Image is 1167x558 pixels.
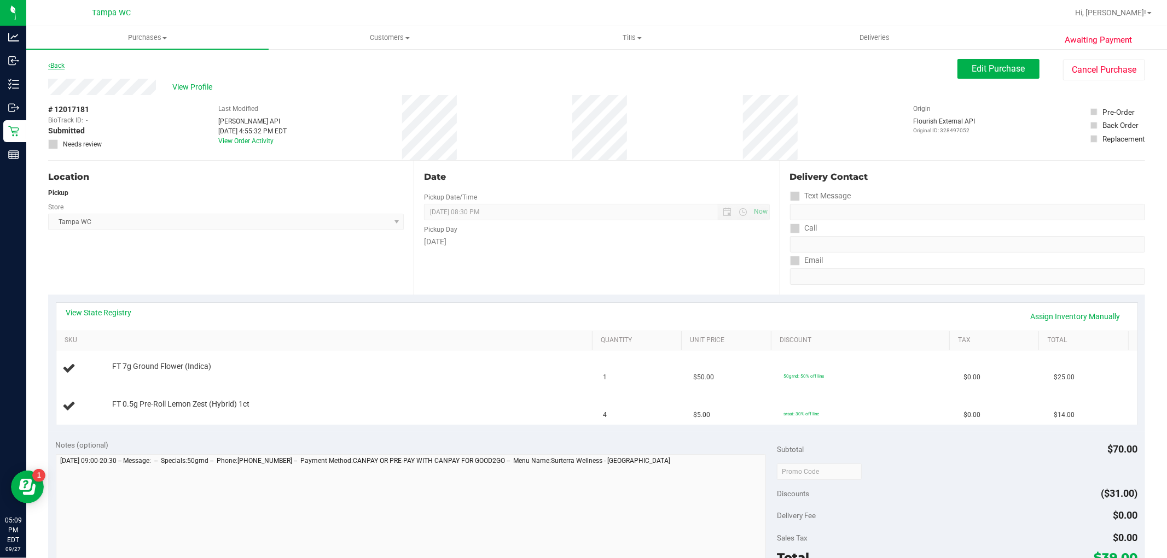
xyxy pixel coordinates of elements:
inline-svg: Inventory [8,79,19,90]
span: $0.00 [1113,532,1138,543]
div: Flourish External API [913,116,975,134]
a: Deliveries [753,26,996,49]
span: $25.00 [1054,372,1075,383]
span: Notes (optional) [56,440,109,449]
a: Back [48,62,65,69]
a: Discount [780,336,945,345]
label: Store [48,202,63,212]
a: Total [1048,336,1124,345]
span: Sales Tax [777,533,808,542]
input: Format: (999) 999-9999 [790,204,1145,220]
div: Date [424,171,769,184]
button: Cancel Purchase [1063,60,1145,80]
div: [DATE] [424,236,769,248]
span: ($31.00) [1101,487,1138,499]
a: Tax [958,336,1035,345]
span: Hi, [PERSON_NAME]! [1075,8,1146,17]
span: 4 [603,410,607,420]
span: $5.00 [693,410,710,420]
inline-svg: Analytics [8,32,19,43]
inline-svg: Inbound [8,55,19,66]
button: Edit Purchase [957,59,1040,79]
label: Last Modified [218,104,258,114]
span: Edit Purchase [972,63,1025,74]
inline-svg: Reports [8,149,19,160]
span: Customers [269,33,510,43]
strong: Pickup [48,189,68,197]
span: $0.00 [963,410,980,420]
input: Format: (999) 999-9999 [790,236,1145,252]
span: 1 [603,372,607,383]
p: Original ID: 328497052 [913,126,975,134]
span: Delivery Fee [777,511,816,520]
a: Purchases [26,26,269,49]
div: Location [48,171,404,184]
a: Quantity [601,336,677,345]
a: Tills [511,26,753,49]
label: Origin [913,104,931,114]
span: # 12017181 [48,104,89,115]
label: Email [790,252,823,268]
inline-svg: Outbound [8,102,19,113]
span: - [86,115,88,125]
input: Promo Code [777,463,862,480]
span: Purchases [26,33,269,43]
span: $14.00 [1054,410,1075,420]
span: Subtotal [777,445,804,454]
label: Pickup Day [424,225,457,234]
inline-svg: Retail [8,126,19,137]
span: Submitted [48,125,85,137]
span: View Profile [172,81,216,93]
a: View State Registry [66,307,132,318]
span: Tills [512,33,753,43]
label: Text Message [790,188,851,204]
span: 50grnd: 50% off line [783,373,824,379]
span: Deliveries [845,33,904,43]
a: Customers [269,26,511,49]
span: Discounts [777,484,809,503]
div: [DATE] 4:55:32 PM EDT [218,126,287,136]
p: 09/27 [5,545,21,553]
div: [PERSON_NAME] API [218,116,287,126]
a: SKU [65,336,588,345]
a: Assign Inventory Manually [1024,307,1128,326]
iframe: Resource center [11,471,44,503]
div: Back Order [1102,120,1139,131]
a: View Order Activity [218,137,274,145]
span: FT 7g Ground Flower (Indica) [112,361,211,372]
span: $50.00 [693,372,714,383]
span: Awaiting Payment [1065,34,1132,46]
iframe: Resource center unread badge [32,469,45,482]
span: $0.00 [1113,509,1138,521]
a: Unit Price [690,336,767,345]
span: FT 0.5g Pre-Roll Lemon Zest (Hybrid) 1ct [112,399,249,409]
span: BioTrack ID: [48,115,83,125]
p: 05:09 PM EDT [5,515,21,545]
span: Needs review [63,139,102,149]
label: Call [790,220,817,236]
label: Pickup Date/Time [424,192,477,202]
span: $0.00 [963,372,980,383]
span: $70.00 [1108,443,1138,455]
div: Delivery Contact [790,171,1145,184]
span: Tampa WC [92,8,131,17]
div: Replacement [1102,133,1145,144]
div: Pre-Order [1102,107,1135,118]
span: srsat: 30% off line [783,411,819,416]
